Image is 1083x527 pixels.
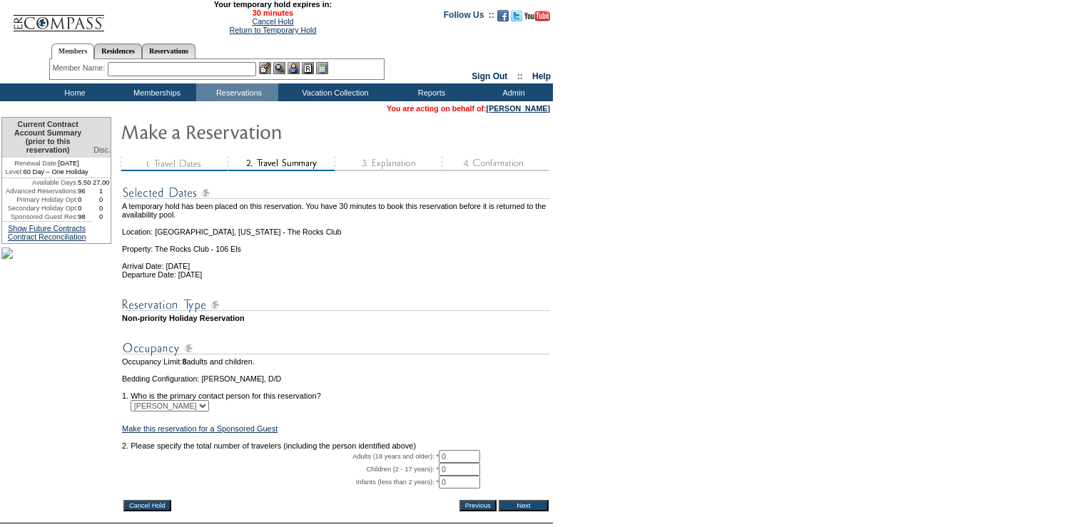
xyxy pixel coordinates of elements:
td: Primary Holiday Opt: [2,195,78,204]
td: Departure Date: [DATE] [122,270,550,279]
img: Make Reservation [121,117,406,145]
img: Compass Home [12,3,105,32]
img: Follow us on Twitter [511,10,522,21]
img: subTtlResType.gif [122,296,550,314]
img: step2_state2.gif [228,156,335,171]
a: Help [532,71,551,81]
img: Subscribe to our YouTube Channel [524,11,550,21]
td: Non-priority Holiday Reservation [122,314,550,322]
a: Cancel Hold [252,17,293,26]
img: sailboat_sidebar.jpg [1,247,13,259]
img: b_edit.gif [259,62,271,74]
a: Make this reservation for a Sponsored Guest [122,424,278,433]
td: Reports [389,83,471,101]
div: Member Name: [53,62,108,74]
td: Secondary Holiday Opt: [2,204,78,213]
span: Disc. [93,145,111,154]
a: Follow us on Twitter [511,14,522,23]
td: Advanced Reservations: [2,187,78,195]
td: 2. Please specify the total number of travelers (including the person identified above) [122,441,550,450]
td: Adults (18 years and older): * [122,450,439,463]
td: Current Contract Account Summary (prior to this reservation) [2,118,91,158]
td: Home [32,83,114,101]
td: 0 [78,195,91,204]
span: 8 [182,357,186,366]
a: Sign Out [472,71,507,81]
img: Reservations [302,62,314,74]
input: Cancel Hold [123,500,171,511]
td: Reservations [196,83,278,101]
img: subTtlSelectedDates.gif [122,184,550,202]
img: step4_state1.gif [442,156,549,171]
a: Return to Temporary Hold [230,26,317,34]
td: Admin [471,83,553,101]
td: Infants (less than 2 years): * [122,476,439,488]
img: Impersonate [288,62,300,74]
a: [PERSON_NAME] [487,104,550,113]
img: View [273,62,285,74]
input: Next [499,500,549,511]
a: Show Future Contracts [8,224,86,232]
td: Memberships [114,83,196,101]
td: Occupancy Limit: adults and children. [122,357,550,366]
a: Members [51,44,95,59]
td: 60 Day – One Holiday [2,168,91,178]
td: 5.50 [78,178,91,187]
img: step1_state3.gif [121,156,228,171]
td: 0 [91,213,111,221]
td: 1. Who is the primary contact person for this reservation? [122,383,550,400]
img: Become our fan on Facebook [497,10,509,21]
img: subTtlOccupancy.gif [122,339,550,357]
span: Level: [6,168,24,176]
td: Vacation Collection [278,83,389,101]
img: b_calculator.gif [316,62,328,74]
td: 0 [91,204,111,213]
td: Available Days: [2,178,78,187]
span: Renewal Date: [14,159,58,168]
td: [DATE] [2,158,91,168]
td: Bedding Configuration: [PERSON_NAME], D/D [122,374,550,383]
a: Residences [94,44,142,58]
td: Follow Us :: [444,9,494,26]
a: Reservations [142,44,195,58]
a: Contract Reconciliation [8,232,86,241]
td: 98 [78,213,91,221]
span: :: [517,71,523,81]
td: Children (2 - 17 years): * [122,463,439,476]
td: 96 [78,187,91,195]
span: 30 minutes [112,9,433,17]
td: Arrival Date: [DATE] [122,253,550,270]
a: Become our fan on Facebook [497,14,509,23]
input: Previous [459,500,497,511]
a: Subscribe to our YouTube Channel [524,14,550,23]
td: Location: [GEOGRAPHIC_DATA], [US_STATE] - The Rocks Club [122,219,550,236]
img: step3_state1.gif [335,156,442,171]
td: 27.00 [91,178,111,187]
td: A temporary hold has been placed on this reservation. You have 30 minutes to book this reservatio... [122,202,550,219]
td: 0 [91,195,111,204]
td: Sponsored Guest Res: [2,213,78,221]
td: Property: The Rocks Club - 106 Els [122,236,550,253]
span: You are acting on behalf of: [387,104,550,113]
td: 1 [91,187,111,195]
td: 0 [78,204,91,213]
